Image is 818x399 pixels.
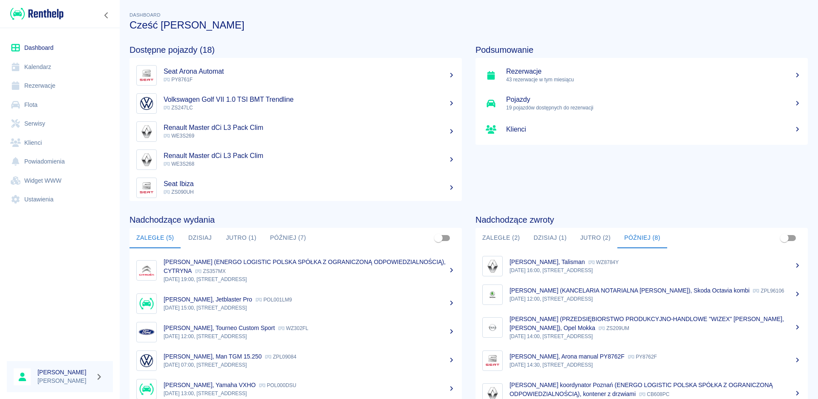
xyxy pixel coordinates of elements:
[7,7,63,21] a: Renthelp logo
[259,382,296,388] p: POL000DSU
[484,353,501,369] img: Image
[256,297,292,303] p: POL001LM9
[138,95,155,112] img: Image
[484,258,501,274] img: Image
[164,276,455,283] p: [DATE] 19:00, [STREET_ADDRESS]
[164,180,455,188] h5: Seat Ibiza
[510,287,749,294] p: [PERSON_NAME] (KANCELARIA NOTARIALNA [PERSON_NAME]), Skoda Octavia kombi
[138,67,155,83] img: Image
[164,353,262,360] p: [PERSON_NAME], Man TGM 15.250
[506,125,801,134] h5: Klienci
[130,45,462,55] h4: Dostępne pojazdy (18)
[527,228,573,248] button: Dzisiaj (1)
[130,118,462,146] a: ImageRenault Master dCi L3 Pack Clim WE3S269
[164,152,455,160] h5: Renault Master dCi L3 Pack Clim
[639,391,669,397] p: CB608PC
[138,123,155,140] img: Image
[599,325,629,331] p: ZS209UM
[506,95,801,104] h5: Pojazdy
[164,161,194,167] span: WE3S268
[37,368,92,376] h6: [PERSON_NAME]
[7,114,113,133] a: Serwisy
[138,262,155,278] img: Image
[164,95,455,104] h5: Volkswagen Golf VII 1.0 TSI BMT Trendline
[475,309,808,346] a: Image[PERSON_NAME] (PRZEDSIĘBIORSTWO PRODUKCYJNO-HANDLOWE "WIZEX" [PERSON_NAME], [PERSON_NAME]), ...
[164,133,194,139] span: WE3S269
[475,89,808,118] a: Pojazdy19 pojazdów dostępnych do rezerwacji
[7,152,113,171] a: Powiadomienia
[265,354,296,360] p: ZPL09084
[484,287,501,303] img: Image
[195,268,225,274] p: ZS357MX
[164,304,455,312] p: [DATE] 15:00, [STREET_ADDRESS]
[130,318,462,346] a: Image[PERSON_NAME], Tourneo Custom Sport WZ302FL[DATE] 12:00, [STREET_ADDRESS]
[510,382,773,397] p: [PERSON_NAME] koordynator Poznań (ENERGO LOGISTIC POLSKA SPÓŁKA Z OGRANICZONĄ ODPOWIEDZIALNOŚCIĄ)...
[130,174,462,202] a: ImageSeat Ibiza ZS090UH
[164,189,194,195] span: ZS090UH
[130,228,181,248] button: Zaległe (5)
[219,228,263,248] button: Jutro (1)
[510,316,784,331] p: [PERSON_NAME] (PRZEDSIĘBIORSTWO PRODUKCYJNO-HANDLOWE "WIZEX" [PERSON_NAME], [PERSON_NAME]), Opel ...
[130,19,808,31] h3: Cześć [PERSON_NAME]
[510,258,585,265] p: [PERSON_NAME], Talisman
[617,228,667,248] button: Później (8)
[130,61,462,89] a: ImageSeat Arona Automat PY8761F
[475,280,808,309] a: Image[PERSON_NAME] (KANCELARIA NOTARIALNA [PERSON_NAME]), Skoda Octavia kombi ZPL96106[DATE] 12:0...
[164,77,193,83] span: PY8761F
[475,215,808,225] h4: Nadchodzące zwroty
[776,230,792,246] span: Pokaż przypisane tylko do mnie
[164,123,455,132] h5: Renault Master dCi L3 Pack Clim
[138,296,155,312] img: Image
[510,295,801,303] p: [DATE] 12:00, [STREET_ADDRESS]
[475,118,808,141] a: Klienci
[510,333,801,340] p: [DATE] 14:00, [STREET_ADDRESS]
[138,324,155,340] img: Image
[138,381,155,397] img: Image
[164,333,455,340] p: [DATE] 12:00, [STREET_ADDRESS]
[164,67,455,76] h5: Seat Arona Automat
[164,296,252,303] p: [PERSON_NAME], Jetblaster Pro
[130,12,161,17] span: Dashboard
[573,228,617,248] button: Jutro (2)
[138,180,155,196] img: Image
[181,228,219,248] button: Dzisiaj
[164,105,193,111] span: ZS247LC
[7,95,113,115] a: Flota
[475,45,808,55] h4: Podsumowanie
[510,267,801,274] p: [DATE] 16:00, [STREET_ADDRESS]
[138,353,155,369] img: Image
[100,10,113,21] button: Zwiń nawigację
[130,289,462,318] a: Image[PERSON_NAME], Jetblaster Pro POL001LM9[DATE] 15:00, [STREET_ADDRESS]
[475,61,808,89] a: Rezerwacje43 rezerwacje w tym miesiącu
[7,190,113,209] a: Ustawienia
[7,57,113,77] a: Kalendarz
[164,361,455,369] p: [DATE] 07:00, [STREET_ADDRESS]
[278,325,308,331] p: WZ302FL
[510,353,625,360] p: [PERSON_NAME], Arona manual PY8762F
[130,252,462,289] a: Image[PERSON_NAME] (ENERGO LOGISTIC POLSKA SPÓŁKA Z OGRANICZONĄ ODPOWIEDZIALNOŚCIĄ), CYTRYNA ZS35...
[7,133,113,152] a: Klienci
[130,346,462,375] a: Image[PERSON_NAME], Man TGM 15.250 ZPL09084[DATE] 07:00, [STREET_ADDRESS]
[164,324,275,331] p: [PERSON_NAME], Tourneo Custom Sport
[475,346,808,375] a: Image[PERSON_NAME], Arona manual PY8762F PY8762F[DATE] 14:30, [STREET_ADDRESS]
[7,171,113,190] a: Widget WWW
[263,228,313,248] button: Później (7)
[588,259,619,265] p: WZ8784Y
[506,76,801,83] p: 43 rezerwacje w tym miesiącu
[7,38,113,57] a: Dashboard
[484,319,501,336] img: Image
[130,89,462,118] a: ImageVolkswagen Golf VII 1.0 TSI BMT Trendline ZS247LC
[37,376,92,385] p: [PERSON_NAME]
[164,390,455,397] p: [DATE] 13:00, [STREET_ADDRESS]
[510,361,801,369] p: [DATE] 14:30, [STREET_ADDRESS]
[628,354,657,360] p: PY8762F
[475,228,527,248] button: Zaległe (2)
[430,230,446,246] span: Pokaż przypisane tylko do mnie
[130,215,462,225] h4: Nadchodzące wydania
[130,146,462,174] a: ImageRenault Master dCi L3 Pack Clim WE3S268
[138,152,155,168] img: Image
[475,252,808,280] a: Image[PERSON_NAME], Talisman WZ8784Y[DATE] 16:00, [STREET_ADDRESS]
[10,7,63,21] img: Renthelp logo
[506,67,801,76] h5: Rezerwacje
[164,382,256,388] p: [PERSON_NAME], Yamaha VXHO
